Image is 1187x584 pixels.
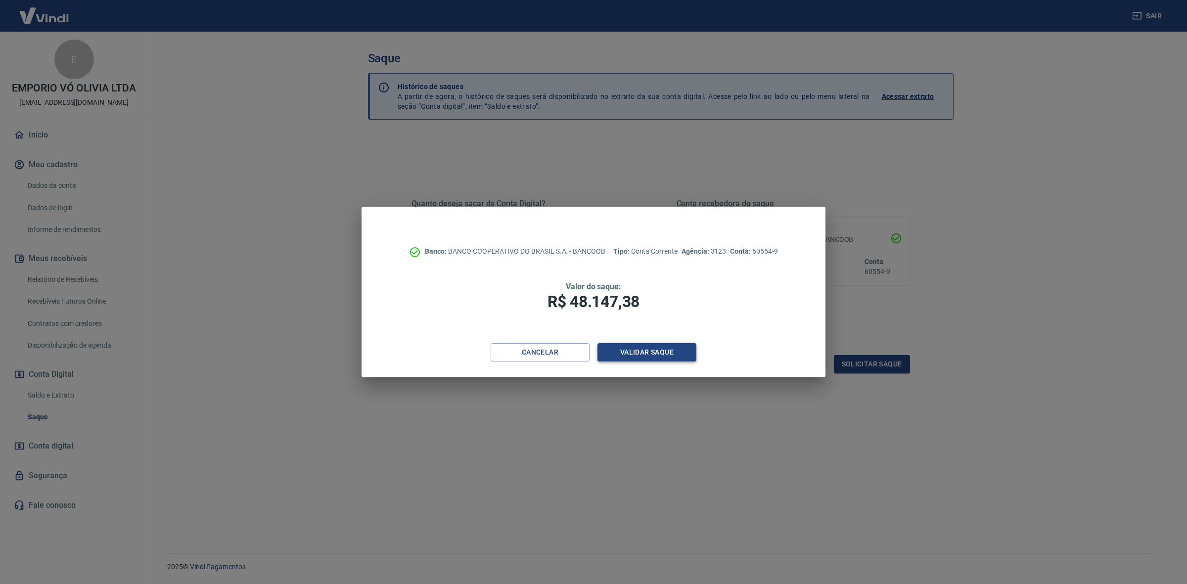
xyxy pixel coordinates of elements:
[613,247,631,255] span: Tipo:
[682,246,726,257] p: 3123
[566,282,621,291] span: Valor do saque:
[597,343,696,361] button: Validar saque
[682,247,711,255] span: Agência:
[613,246,678,257] p: Conta Corrente
[491,343,590,361] button: Cancelar
[730,247,752,255] span: Conta:
[425,246,605,257] p: BANCO COOPERATIVO DO BRASIL S.A. - BANCOOB
[730,246,777,257] p: 60554-9
[548,292,639,311] span: R$ 48.147,38
[425,247,448,255] span: Banco:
